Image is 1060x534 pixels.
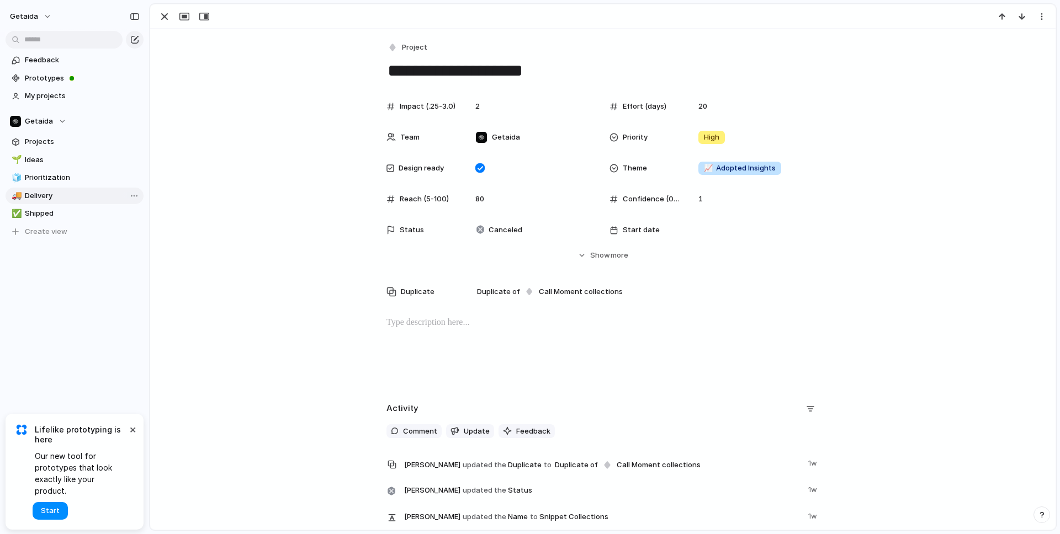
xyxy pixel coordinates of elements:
[25,136,140,147] span: Projects
[611,250,628,261] span: more
[6,169,144,186] a: 🧊Prioritization
[25,116,53,127] span: Getaida
[25,154,140,165] span: Ideas
[5,8,57,25] button: getaida
[10,154,21,165] button: 🌱
[35,450,127,496] span: Our new tool for prototypes that look exactly like your product.
[704,132,719,143] span: High
[400,194,449,205] span: Reach (5-100)
[400,101,455,112] span: Impact (.25-3.0)
[446,424,494,439] button: Update
[6,188,144,204] a: 🚚Delivery
[404,511,460,522] span: [PERSON_NAME]
[10,172,21,183] button: 🧊
[25,90,140,102] span: My projects
[12,153,19,166] div: 🌱
[33,502,68,520] button: Start
[475,285,624,299] button: Duplicate of Call Moment collections
[6,205,144,222] a: ✅Shipped
[6,113,144,130] button: Getaida
[808,509,819,522] span: 1w
[623,101,666,112] span: Effort (days)
[400,225,424,236] span: Status
[10,208,21,219] button: ✅
[492,132,520,143] span: Getaida
[471,101,484,112] span: 2
[530,511,538,522] span: to
[12,172,19,184] div: 🧊
[6,88,144,104] a: My projects
[404,485,460,496] span: [PERSON_NAME]
[489,225,522,236] span: Canceled
[25,73,140,84] span: Prototypes
[623,163,647,174] span: Theme
[404,509,802,524] span: Name Snippet Collections
[544,460,552,471] span: to
[126,423,139,436] button: Dismiss
[385,40,431,56] button: Project
[404,482,802,498] span: Status
[41,505,60,516] span: Start
[35,425,127,445] span: Lifelike prototyping is here
[403,426,437,437] span: Comment
[694,101,712,112] span: 20
[12,189,19,202] div: 🚚
[25,190,140,201] span: Delivery
[404,456,802,473] span: Duplicate
[464,426,490,437] span: Update
[553,458,702,472] button: Duplicate of Call Moment collections
[499,424,555,439] button: Feedback
[386,424,442,439] button: Comment
[401,286,434,297] span: Duplicate
[400,132,420,143] span: Team
[704,163,713,172] span: 📈
[6,223,144,240] button: Create view
[25,172,140,183] span: Prioritization
[10,190,21,201] button: 🚚
[623,225,660,236] span: Start date
[623,132,648,143] span: Priority
[386,402,418,415] h2: Activity
[12,207,19,220] div: ✅
[808,482,819,495] span: 1w
[808,456,819,469] span: 1w
[471,194,489,205] span: 80
[399,163,444,174] span: Design ready
[704,163,776,174] span: Adopted Insights
[25,226,67,237] span: Create view
[463,460,506,471] span: updated the
[10,11,38,22] span: getaida
[463,511,506,522] span: updated the
[6,70,144,87] a: Prototypes
[516,426,550,437] span: Feedback
[386,245,819,265] button: Showmore
[6,152,144,168] a: 🌱Ideas
[623,194,680,205] span: Confidence (0.3-1)
[402,42,427,53] span: Project
[463,485,506,496] span: updated the
[590,250,610,261] span: Show
[25,208,140,219] span: Shipped
[6,133,144,150] a: Projects
[6,52,144,68] a: Feedback
[404,460,460,471] span: [PERSON_NAME]
[25,55,140,66] span: Feedback
[694,194,707,205] span: 1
